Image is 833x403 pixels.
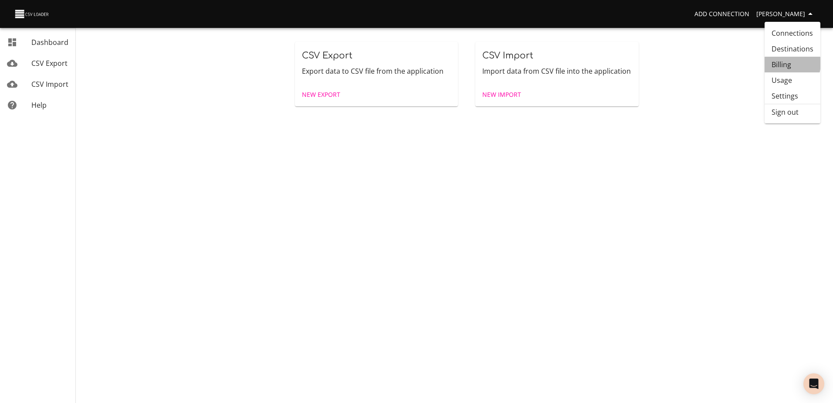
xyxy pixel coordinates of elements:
[803,373,824,394] div: Open Intercom Messenger
[765,41,820,57] a: Destinations
[14,8,51,20] img: CSV Loader
[482,89,521,100] span: New Import
[302,51,352,61] span: CSV Export
[765,104,820,120] li: Sign out
[31,100,47,110] span: Help
[298,87,344,103] a: New Export
[765,25,820,41] a: Connections
[31,38,68,47] span: Dashboard
[753,6,819,22] button: [PERSON_NAME]
[765,57,820,72] a: Billing
[756,9,816,20] span: [PERSON_NAME]
[302,66,451,76] p: Export data to CSV file from the application
[31,79,68,89] span: CSV Import
[765,88,820,104] a: Settings
[482,66,632,76] p: Import data from CSV file into the application
[482,51,533,61] span: CSV Import
[479,87,525,103] a: New Import
[765,72,820,88] a: Usage
[31,58,68,68] span: CSV Export
[302,89,340,100] span: New Export
[691,6,753,22] a: Add Connection
[694,9,749,20] span: Add Connection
